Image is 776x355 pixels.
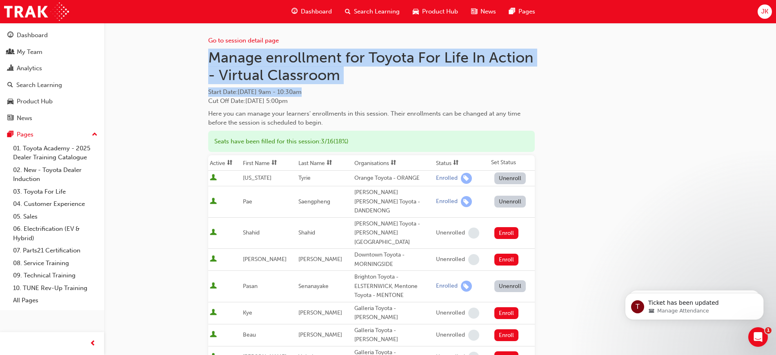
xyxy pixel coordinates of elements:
iframe: Intercom live chat [748,327,768,347]
span: people-icon [7,49,13,56]
a: search-iconSearch Learning [338,3,406,20]
a: News [3,111,101,126]
div: Dashboard [17,31,48,40]
span: chart-icon [7,65,13,72]
a: Go to session detail page [208,37,279,44]
span: learningRecordVerb_ENROLL-icon [461,173,472,184]
span: User is active [210,282,217,290]
a: Product Hub [3,94,101,109]
div: [PERSON_NAME] Toyota - [PERSON_NAME][GEOGRAPHIC_DATA] [354,219,433,247]
div: Here you can manage your learners' enrollments in this session. Their enrollments can be changed ... [208,109,535,127]
a: 05. Sales [10,210,101,223]
span: car-icon [7,98,13,105]
span: news-icon [7,115,13,122]
span: learningRecordVerb_ENROLL-icon [461,281,472,292]
a: Trak [4,2,69,21]
span: Pae [243,198,252,205]
div: Enrolled [436,282,458,290]
button: Unenroll [494,172,526,184]
span: [US_STATE] [243,174,271,181]
span: Tyrie [298,174,311,181]
div: Unenrolled [436,256,465,263]
div: Unenrolled [436,229,465,237]
a: Dashboard [3,28,101,43]
button: DashboardMy TeamAnalyticsSearch LearningProduct HubNews [3,26,101,127]
span: pages-icon [509,7,515,17]
div: Galleria Toyota - [PERSON_NAME] [354,326,433,344]
a: My Team [3,45,101,60]
a: 08. Service Training [10,257,101,270]
span: learningRecordVerb_ENROLL-icon [461,196,472,207]
span: [PERSON_NAME] [298,331,342,338]
button: Unenroll [494,280,526,292]
span: News [480,7,496,16]
span: Cut Off Date : [DATE] 5:00pm [208,97,288,105]
button: JK [758,4,772,19]
span: guage-icon [7,32,13,39]
span: User is active [210,309,217,317]
th: Toggle SortBy [434,155,489,171]
a: 09. Technical Training [10,269,101,282]
th: Toggle SortBy [297,155,352,171]
span: [PERSON_NAME] [243,256,287,263]
th: Toggle SortBy [353,155,434,171]
a: 07. Parts21 Certification [10,244,101,257]
span: sorting-icon [327,160,332,167]
iframe: Intercom notifications message [613,276,776,333]
div: Enrolled [436,174,458,182]
span: [DATE] 9am - 10:30am [238,88,302,96]
span: User is active [210,174,217,182]
span: prev-icon [90,339,96,349]
h1: Manage enrollment for Toyota For Life In Action - Virtual Classroom [208,49,535,84]
span: search-icon [7,82,13,89]
span: Kye [243,309,252,316]
th: Toggle SortBy [208,155,241,171]
a: 10. TUNE Rev-Up Training [10,282,101,295]
span: Senanayake [298,283,329,290]
button: Pages [3,127,101,142]
span: sorting-icon [271,160,277,167]
span: news-icon [471,7,477,17]
button: Enroll [494,307,519,319]
span: User is active [210,255,217,263]
div: Search Learning [16,80,62,90]
button: Enroll [494,227,519,239]
div: Galleria Toyota - [PERSON_NAME] [354,304,433,322]
a: 06. Electrification (EV & Hybrid) [10,223,101,244]
a: Search Learning [3,78,101,93]
a: 02. New - Toyota Dealer Induction [10,164,101,185]
a: Analytics [3,61,101,76]
a: guage-iconDashboard [285,3,338,20]
span: pages-icon [7,131,13,138]
a: news-iconNews [465,3,503,20]
button: Unenroll [494,196,526,208]
span: learningRecordVerb_NONE-icon [468,254,479,265]
span: search-icon [345,7,351,17]
button: Enroll [494,254,519,266]
a: 04. Customer Experience [10,198,101,210]
div: Unenrolled [436,309,465,317]
span: sorting-icon [227,160,233,167]
div: News [17,114,32,123]
span: [PERSON_NAME] [298,256,342,263]
span: up-icon [92,129,98,140]
span: 1 [765,327,772,334]
div: Orange Toyota - ORANGE [354,174,433,183]
span: [PERSON_NAME] [298,309,342,316]
button: Enroll [494,329,519,341]
div: Analytics [17,64,42,73]
span: learningRecordVerb_NONE-icon [468,228,479,239]
a: All Pages [10,294,101,307]
span: User is active [210,331,217,339]
a: 03. Toyota For Life [10,185,101,198]
span: guage-icon [291,7,298,17]
span: Beau [243,331,256,338]
span: User is active [210,229,217,237]
a: 01. Toyota Academy - 2025 Dealer Training Catalogue [10,142,101,164]
span: Product Hub [422,7,458,16]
